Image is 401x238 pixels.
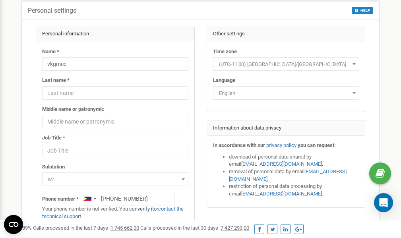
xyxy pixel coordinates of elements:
[207,120,365,136] div: Information about data privacy
[42,163,65,171] label: Salutation
[352,7,373,14] button: HELP
[28,7,76,14] h5: Personal settings
[213,77,235,84] label: Language
[45,174,186,185] span: Mr.
[213,142,265,148] strong: In accordance with our
[216,88,356,99] span: English
[42,57,188,71] input: Name
[110,225,139,231] u: 1 745 662,00
[42,144,188,157] input: Job Title
[42,106,104,113] label: Middle name or patronymic
[36,26,194,42] div: Personal information
[241,191,322,197] a: [EMAIL_ADDRESS][DOMAIN_NAME]
[42,48,59,56] label: Name *
[42,77,70,84] label: Last name *
[266,142,296,148] a: privacy policy
[229,168,359,183] li: removal of personal data by email ,
[207,26,365,42] div: Other settings
[42,205,188,220] p: Your phone number is not verified. You can or
[138,206,154,212] a: verify it
[213,57,359,71] span: (UTC-11:00) Pacific/Midway
[229,168,347,182] a: [EMAIL_ADDRESS][DOMAIN_NAME]
[42,134,65,142] label: Job Title *
[229,153,359,168] li: download of personal data shared by email ,
[4,215,23,234] button: Open CMP widget
[80,192,174,205] input: +1-800-555-55-55
[42,206,184,219] a: contact the technical support
[241,161,322,167] a: [EMAIL_ADDRESS][DOMAIN_NAME]
[42,195,79,203] label: Phone number *
[374,193,393,212] div: Open Intercom Messenger
[213,86,359,100] span: English
[140,225,249,231] span: Calls processed in the last 30 days :
[80,192,99,205] div: Telephone country code
[42,172,188,186] span: Mr.
[298,142,336,148] strong: you can request:
[42,115,188,128] input: Middle name or patronymic
[42,86,188,100] input: Last name
[216,59,356,70] span: (UTC-11:00) Pacific/Midway
[213,48,237,56] label: Time zone
[229,183,359,197] li: restriction of personal data processing by email .
[33,225,139,231] span: Calls processed in the last 7 days :
[221,225,249,231] u: 7 427 293,00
